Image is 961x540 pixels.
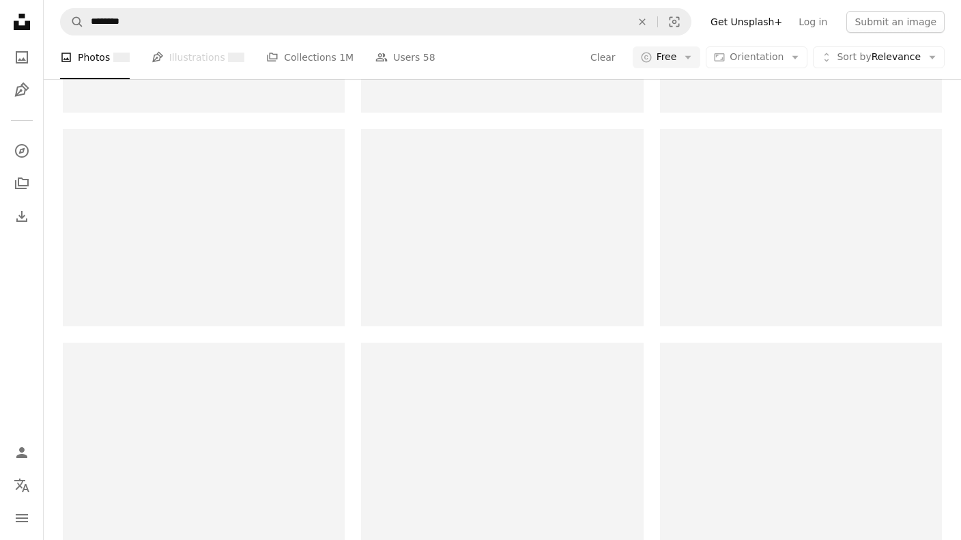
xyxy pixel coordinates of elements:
[813,46,945,68] button: Sort byRelevance
[627,9,657,35] button: Clear
[837,51,921,64] span: Relevance
[423,50,435,65] span: 58
[8,137,35,165] a: Explore
[657,51,677,64] span: Free
[152,35,244,79] a: Illustrations
[266,35,354,79] a: Collections 1M
[375,35,435,79] a: Users 58
[658,9,691,35] button: Visual search
[8,44,35,71] a: Photos
[8,170,35,197] a: Collections
[8,439,35,466] a: Log in / Sign up
[702,11,790,33] a: Get Unsplash+
[730,51,784,62] span: Orientation
[8,8,35,38] a: Home — Unsplash
[706,46,807,68] button: Orientation
[8,505,35,532] button: Menu
[8,76,35,104] a: Illustrations
[790,11,835,33] a: Log in
[339,50,354,65] span: 1M
[837,51,871,62] span: Sort by
[633,46,701,68] button: Free
[8,203,35,230] a: Download History
[61,9,84,35] button: Search Unsplash
[8,472,35,499] button: Language
[60,8,691,35] form: Find visuals sitewide
[846,11,945,33] button: Submit an image
[590,46,616,68] button: Clear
